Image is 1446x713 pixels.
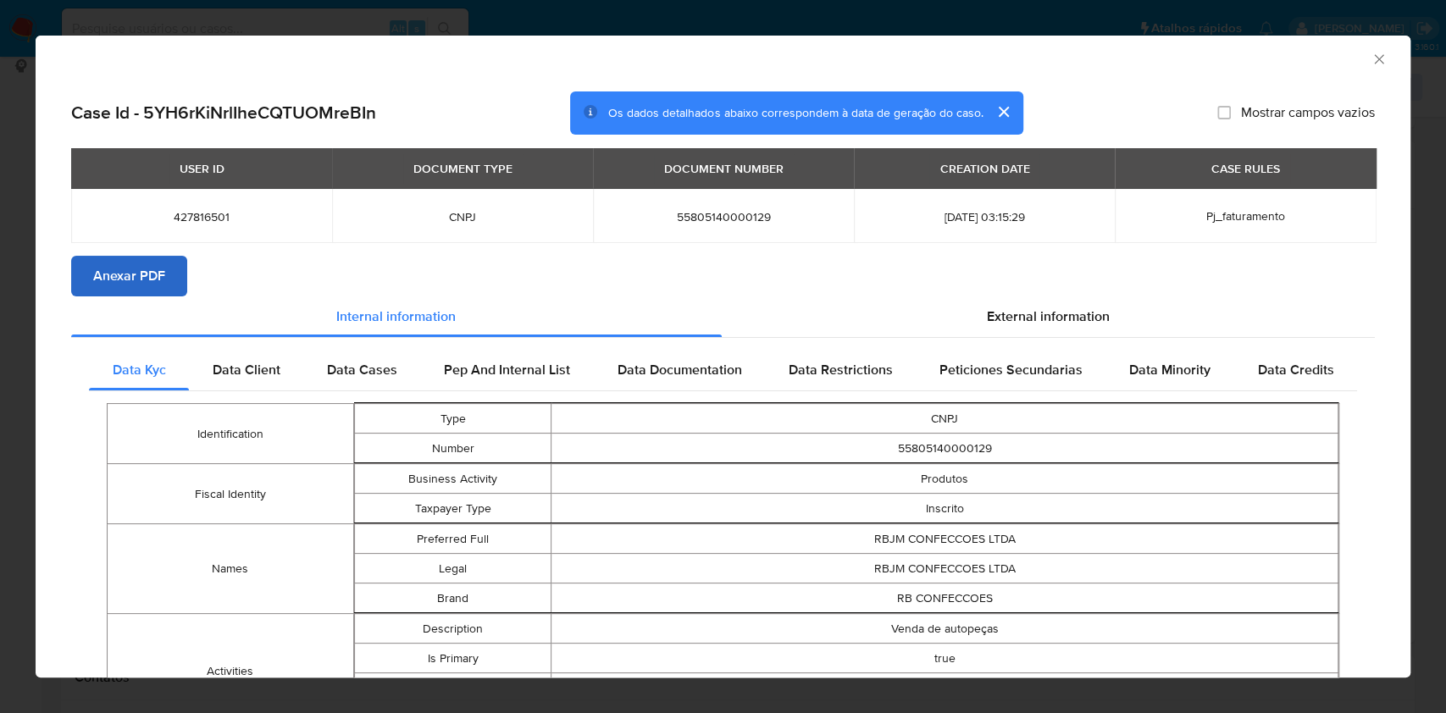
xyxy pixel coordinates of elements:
[403,154,523,183] div: DOCUMENT TYPE
[36,36,1410,677] div: closure-recommendation-modal
[983,91,1023,132] button: cerrar
[551,464,1338,494] td: Produtos
[71,296,1375,337] div: Detailed info
[71,256,187,296] button: Anexar PDF
[551,554,1338,583] td: RBJM CONFECCOES LTDA
[108,524,354,614] td: Names
[1371,51,1386,66] button: Fechar a janela
[354,494,551,523] td: Taxpayer Type
[551,494,1338,523] td: Inscrito
[551,434,1338,463] td: 55805140000129
[551,614,1338,644] td: Venda de autopeças
[108,404,354,464] td: Identification
[354,434,551,463] td: Number
[93,257,165,295] span: Anexar PDF
[213,360,280,379] span: Data Client
[354,524,551,554] td: Preferred Full
[617,360,741,379] span: Data Documentation
[354,583,551,613] td: Brand
[608,104,983,121] span: Os dados detalhados abaixo correspondem à data de geração do caso.
[71,102,376,124] h2: Case Id - 5YH6rKiNrlIheCQTUOMreBIn
[874,209,1094,224] span: [DATE] 03:15:29
[444,360,570,379] span: Pep And Internal List
[654,154,794,183] div: DOCUMENT NUMBER
[1241,104,1375,121] span: Mostrar campos vazios
[108,464,354,524] td: Fiscal Identity
[89,350,1357,390] div: Detailed internal info
[1206,207,1285,224] span: Pj_faturamento
[613,209,834,224] span: 55805140000129
[354,464,551,494] td: Business Activity
[354,644,551,673] td: Is Primary
[929,154,1039,183] div: CREATION DATE
[551,673,1338,703] td: AC023016
[939,360,1083,379] span: Peticiones Secundarias
[327,360,397,379] span: Data Cases
[551,524,1338,554] td: RBJM CONFECCOES LTDA
[91,209,312,224] span: 427816501
[1257,360,1333,379] span: Data Credits
[551,404,1338,434] td: CNPJ
[113,360,166,379] span: Data Kyc
[1217,106,1231,119] input: Mostrar campos vazios
[551,583,1338,613] td: RB CONFECCOES
[789,360,893,379] span: Data Restrictions
[354,614,551,644] td: Description
[336,307,456,326] span: Internal information
[551,644,1338,673] td: true
[1129,360,1211,379] span: Data Minority
[1201,154,1290,183] div: CASE RULES
[352,209,573,224] span: CNPJ
[169,154,235,183] div: USER ID
[987,307,1110,326] span: External information
[354,554,551,583] td: Legal
[354,404,551,434] td: Type
[354,673,551,703] td: Code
